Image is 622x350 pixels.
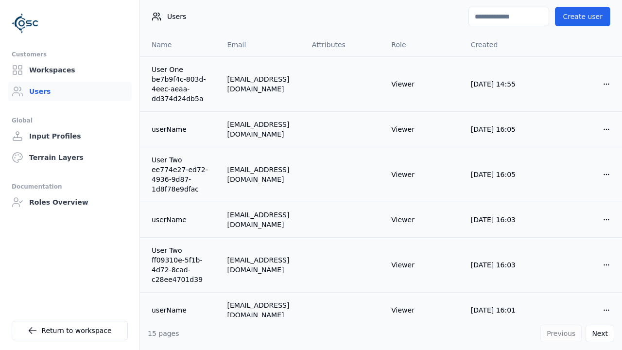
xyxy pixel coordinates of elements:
[227,300,296,320] div: [EMAIL_ADDRESS][DOMAIN_NAME]
[391,305,455,315] div: Viewer
[471,170,535,179] div: [DATE] 16:05
[8,82,132,101] a: Users
[304,33,384,56] th: Attributes
[152,65,212,104] a: User One be7b9f4c-803d-4eec-aeaa-dd374d24db5a
[152,305,212,315] a: userName
[471,260,535,270] div: [DATE] 16:03
[227,120,296,139] div: [EMAIL_ADDRESS][DOMAIN_NAME]
[148,330,179,337] span: 15 pages
[8,148,132,167] a: Terrain Layers
[391,170,455,179] div: Viewer
[167,12,186,21] span: Users
[383,33,463,56] th: Role
[8,60,132,80] a: Workspaces
[152,215,212,225] a: userName
[391,79,455,89] div: Viewer
[471,215,535,225] div: [DATE] 16:03
[391,260,455,270] div: Viewer
[471,305,535,315] div: [DATE] 16:01
[471,124,535,134] div: [DATE] 16:05
[152,245,212,284] a: User Two ff09310e-5f1b-4d72-8cad-c28ee4701d39
[12,115,128,126] div: Global
[391,215,455,225] div: Viewer
[463,33,543,56] th: Created
[8,192,132,212] a: Roles Overview
[227,165,296,184] div: [EMAIL_ADDRESS][DOMAIN_NAME]
[12,321,128,340] a: Return to workspace
[586,325,614,342] button: Next
[555,7,610,26] button: Create user
[391,124,455,134] div: Viewer
[152,155,212,194] a: User Two ee774e27-ed72-4936-9d87-1d8f78e9dfac
[12,10,39,37] img: Logo
[8,126,132,146] a: Input Profiles
[227,74,296,94] div: [EMAIL_ADDRESS][DOMAIN_NAME]
[140,33,220,56] th: Name
[12,181,128,192] div: Documentation
[152,124,212,134] a: userName
[227,255,296,275] div: [EMAIL_ADDRESS][DOMAIN_NAME]
[12,49,128,60] div: Customers
[220,33,304,56] th: Email
[227,210,296,229] div: [EMAIL_ADDRESS][DOMAIN_NAME]
[471,79,535,89] div: [DATE] 14:55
